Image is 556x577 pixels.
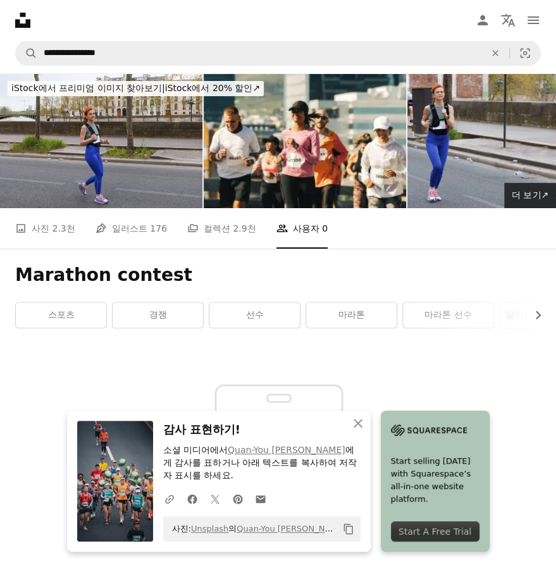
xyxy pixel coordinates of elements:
img: 도시 마라톤 행사에 참가하는 주자 그룹 [204,73,406,208]
a: Pinterest에 공유 [226,486,249,511]
button: 클립보드에 복사하기 [338,518,359,540]
a: 스포츠 [16,302,106,328]
a: Quan-You [PERSON_NAME] [237,524,345,533]
button: 시각적 검색 [510,41,540,65]
img: 사용 가능한 콘텐츠 없음 [183,349,373,491]
a: 사진 2.3천 [15,208,75,249]
p: 소셜 미디어에서 에게 감사를 표하거나 아래 텍스트를 복사하여 저작자 표시를 하세요. [163,444,361,482]
a: Start selling [DATE] with Squarespace’s all-in-one website platform.Start A Free Trial [381,411,490,552]
a: 홈 — Unsplash [15,13,30,28]
a: 로그인 / 가입 [470,8,495,33]
span: 2.9천 [233,221,256,235]
a: 일러스트 176 [96,208,167,249]
div: Start A Free Trial [391,521,479,542]
a: 경쟁 [113,302,203,328]
span: iStock에서 프리미엄 이미지 찾아보기 | [11,83,165,93]
a: 더 보기↗ [504,183,556,208]
a: Twitter에 공유 [204,486,226,511]
div: iStock에서 20% 할인 ↗ [8,81,264,96]
h1: Marathon contest [15,264,541,287]
a: 선수 [209,302,300,328]
span: 사진: 의 [166,519,338,539]
span: Start selling [DATE] with Squarespace’s all-in-one website platform. [391,455,479,506]
a: Unsplash [191,524,228,533]
a: 컬렉션 2.9천 [187,208,256,249]
a: Facebook에 공유 [181,486,204,511]
span: 2.3천 [52,221,75,235]
span: 176 [150,221,167,235]
a: Quan-You [PERSON_NAME] [228,445,345,455]
button: 메뉴 [521,8,546,33]
button: 목록을 오른쪽으로 스크롤 [526,302,541,328]
a: 마라톤 선수 [403,302,493,328]
button: Unsplash 검색 [16,41,37,65]
a: 마라톤 [306,302,397,328]
form: 사이트 전체에서 이미지 찾기 [15,40,541,66]
button: 언어 [495,8,521,33]
span: 더 보기 ↗ [512,190,548,200]
button: 삭제 [481,41,509,65]
img: file-1705255347840-230a6ab5bca9image [391,421,467,440]
h3: 감사 표현하기! [163,421,361,439]
a: 이메일로 공유에 공유 [249,486,272,511]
